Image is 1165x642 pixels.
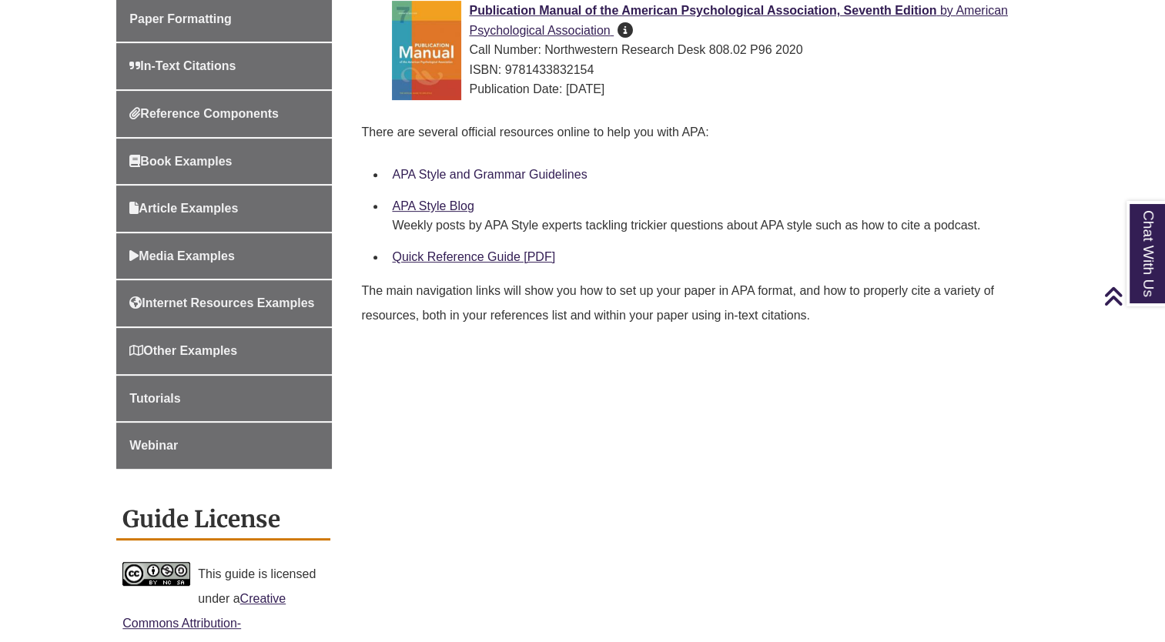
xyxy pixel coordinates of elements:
div: Publication Date: [DATE] [392,79,1036,99]
a: Tutorials [116,376,332,422]
a: Back to Top [1103,286,1161,306]
span: Book Examples [129,155,232,168]
a: Reference Components [116,91,332,137]
a: Book Examples [116,139,332,185]
span: Media Examples [129,249,235,262]
a: APA Style Blog [392,199,474,212]
p: There are several official resources online to help you with APA: [361,114,1042,151]
a: Quick Reference Guide [PDF] [392,250,555,263]
span: Paper Formatting [129,12,231,25]
span: In-Text Citations [129,59,236,72]
span: Article Examples [129,202,238,215]
div: Weekly posts by APA Style experts tackling trickier questions about APA style such as how to cite... [392,216,1036,235]
span: Publication Manual of the American Psychological Association, Seventh Edition [469,4,936,17]
a: In-Text Citations [116,43,332,89]
span: American Psychological Association [469,4,1007,37]
img: Creative Commons License [122,562,190,586]
a: Publication Manual of the American Psychological Association, Seventh Edition by American Psychol... [469,4,1007,37]
a: Webinar [116,423,332,469]
h2: Guide License [116,500,330,540]
div: ISBN: 9781433832154 [392,60,1036,80]
a: Article Examples [116,186,332,232]
span: by [940,4,953,17]
span: Tutorials [129,392,180,405]
span: Reference Components [129,107,279,120]
div: Call Number: Northwestern Research Desk 808.02 P96 2020 [392,40,1036,60]
span: Internet Resources Examples [129,296,314,309]
a: Media Examples [116,233,332,279]
p: The main navigation links will show you how to set up your paper in APA format, and how to proper... [361,273,1042,334]
a: Internet Resources Examples [116,280,332,326]
a: APA Style and Grammar Guidelines [392,168,587,181]
a: Other Examples [116,328,332,374]
span: Webinar [129,439,178,452]
span: Other Examples [129,344,237,357]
